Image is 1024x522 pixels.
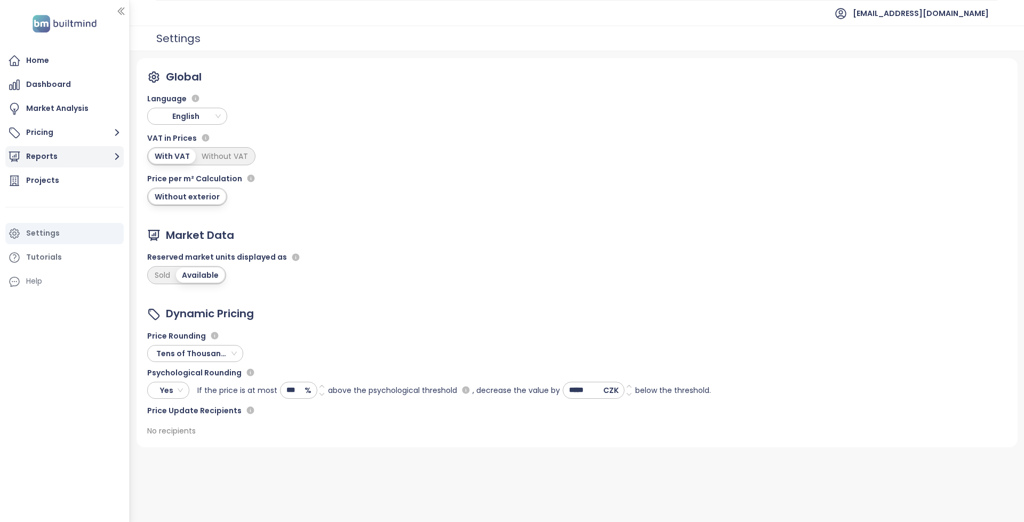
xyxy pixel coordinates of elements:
div: Dynamic Pricing [166,306,254,322]
div: Projects [26,174,59,187]
span: [EMAIL_ADDRESS][DOMAIN_NAME] [853,1,989,26]
button: Pricing [5,122,124,143]
span: , decrease the value by [473,384,560,396]
div: No recipients [147,425,196,437]
div: Market Analysis [26,102,89,115]
a: Dashboard [5,74,124,95]
div: Sold [149,268,176,283]
button: Reports [5,146,124,167]
span: above the psychological threshold [328,384,457,396]
a: Projects [5,170,124,191]
div: Tutorials [26,251,62,264]
a: Tutorials [5,247,124,268]
div: Price per m² Calculation [147,172,258,185]
div: Global [166,69,202,85]
span: Tens of Thousands [151,346,237,362]
div: Settings [26,227,60,240]
div: Help [26,275,42,288]
div: Reserved market units displayed as [147,251,302,263]
div: Available [176,268,225,283]
div: Settings [156,28,201,49]
span: Yes [151,382,183,398]
a: Settings [5,223,124,244]
span: CZK [603,384,619,396]
span: English [151,108,226,124]
span: % [305,384,311,396]
div: Dashboard [26,78,71,91]
div: Language [147,92,258,105]
div: Without exterior [149,189,226,204]
div: Psychological Rounding [147,366,711,379]
div: With VAT [149,149,196,164]
a: Market Analysis [5,98,124,119]
img: logo [29,13,100,35]
div: VAT in Prices [147,132,258,144]
div: Without VAT [196,149,254,164]
div: Price Rounding [147,330,711,342]
div: Price Update Recipients [147,404,711,417]
span: below the threshold. [635,384,711,396]
a: Home [5,50,124,71]
div: Market Data [166,227,234,244]
div: Home [26,54,49,67]
span: If the price is at most [197,384,277,396]
div: Help [5,271,124,292]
